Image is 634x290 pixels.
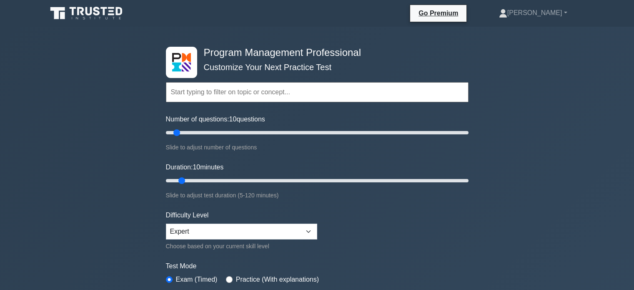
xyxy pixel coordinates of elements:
label: Difficulty Level [166,210,209,220]
label: Number of questions: questions [166,114,265,124]
div: Slide to adjust number of questions [166,142,469,152]
span: 10 [193,164,200,171]
h4: Program Management Professional [200,47,428,59]
input: Start typing to filter on topic or concept... [166,82,469,102]
a: [PERSON_NAME] [479,5,587,21]
label: Practice (With explanations) [236,275,319,285]
span: 10 [229,116,237,123]
a: Go Premium [413,8,463,18]
div: Slide to adjust test duration (5-120 minutes) [166,190,469,200]
div: Choose based on your current skill level [166,241,317,251]
label: Exam (Timed) [176,275,218,285]
label: Test Mode [166,261,469,271]
label: Duration: minutes [166,162,224,172]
